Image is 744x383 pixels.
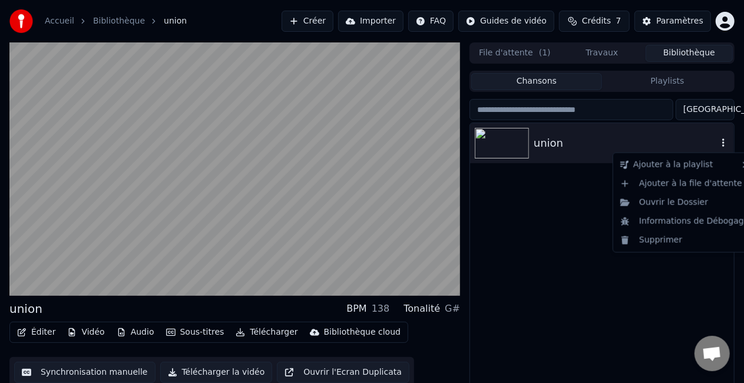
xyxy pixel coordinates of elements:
[324,326,401,338] div: Bibliothèque cloud
[695,336,730,371] div: Ouvrir le chat
[634,11,711,32] button: Paramètres
[656,15,703,27] div: Paramètres
[408,11,454,32] button: FAQ
[93,15,145,27] a: Bibliothèque
[646,45,733,62] button: Bibliothèque
[582,15,611,27] span: Crédits
[164,15,187,27] span: union
[558,45,646,62] button: Travaux
[112,324,159,341] button: Audio
[404,302,440,316] div: Tonalité
[338,11,404,32] button: Importer
[602,73,733,90] button: Playlists
[9,9,33,33] img: youka
[539,47,551,59] span: ( 1 )
[471,73,602,90] button: Chansons
[231,324,302,341] button: Télécharger
[616,15,621,27] span: 7
[458,11,554,32] button: Guides de vidéo
[14,362,156,383] button: Synchronisation manuelle
[534,135,717,151] div: union
[160,362,273,383] button: Télécharger la vidéo
[559,11,630,32] button: Crédits7
[45,15,74,27] a: Accueil
[346,302,366,316] div: BPM
[12,324,60,341] button: Éditer
[445,302,460,316] div: G#
[372,302,390,316] div: 138
[45,15,187,27] nav: breadcrumb
[471,45,558,62] button: File d'attente
[161,324,229,341] button: Sous-titres
[277,362,409,383] button: Ouvrir l'Ecran Duplicata
[62,324,109,341] button: Vidéo
[282,11,333,32] button: Créer
[9,301,42,317] div: union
